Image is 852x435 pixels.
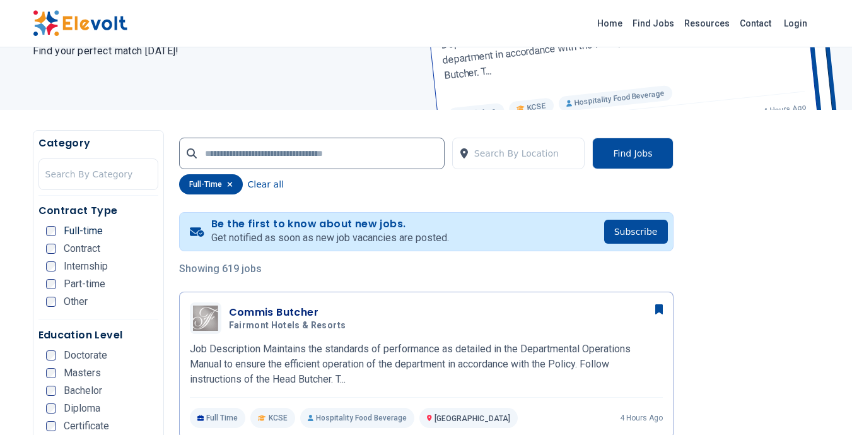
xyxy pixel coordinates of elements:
[229,305,351,320] h3: Commis Butcher
[46,279,56,289] input: Part-time
[776,11,815,36] a: Login
[64,368,101,378] span: Masters
[679,13,735,33] a: Resources
[620,413,663,423] p: 4 hours ago
[38,136,158,151] h5: Category
[46,386,56,396] input: Bachelor
[64,403,100,414] span: Diploma
[64,261,108,271] span: Internship
[592,138,673,169] button: Find Jobs
[229,320,346,331] span: Fairmont Hotels & Resorts
[33,10,127,37] img: Elevolt
[46,244,56,254] input: Contract
[627,13,679,33] a: Find Jobs
[604,220,668,244] button: Subscribe
[190,342,663,387] p: Job Description Maintains the standards of performance as detailed in the Departmental Operations...
[46,368,56,378] input: Masters
[46,403,56,414] input: Diploma
[300,408,414,428] p: Hospitality Food Beverage
[211,218,449,230] h4: Be the first to know about new jobs.
[46,421,56,431] input: Certificate
[64,226,103,236] span: Full-time
[64,244,100,254] span: Contract
[179,174,243,194] div: full-time
[435,414,510,423] span: [GEOGRAPHIC_DATA]
[64,350,107,361] span: Doctorate
[46,226,56,236] input: Full-time
[179,261,674,277] p: Showing 619 jobs
[269,413,288,423] span: KCSE
[38,203,158,218] h5: Contract Type
[190,302,663,428] a: Fairmont Hotels & ResortsCommis ButcherFairmont Hotels & ResortsJob Description Maintains the sta...
[46,261,56,271] input: Internship
[38,328,158,343] h5: Education Level
[64,421,109,431] span: Certificate
[46,297,56,307] input: Other
[193,306,218,331] img: Fairmont Hotels & Resorts
[789,374,852,435] iframe: Chat Widget
[248,174,284,194] button: Clear all
[735,13,776,33] a: Contact
[190,408,246,428] p: Full Time
[64,386,102,396] span: Bachelor
[64,279,105,289] span: Part-time
[592,13,627,33] a: Home
[64,297,88,307] span: Other
[211,230,449,246] p: Get notified as soon as new job vacancies are posted.
[46,350,56,361] input: Doctorate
